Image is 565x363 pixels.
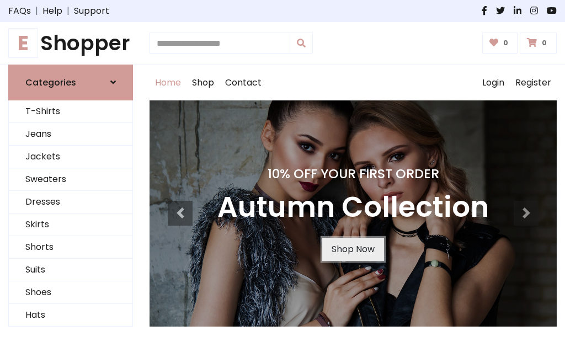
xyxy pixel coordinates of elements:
[74,4,109,18] a: Support
[42,4,62,18] a: Help
[9,191,132,213] a: Dresses
[9,281,132,304] a: Shoes
[9,100,132,123] a: T-Shirts
[8,31,133,56] h1: Shopper
[482,33,518,54] a: 0
[9,146,132,168] a: Jackets
[322,238,384,261] a: Shop Now
[8,31,133,56] a: EShopper
[31,4,42,18] span: |
[9,236,132,259] a: Shorts
[477,65,510,100] a: Login
[220,65,267,100] a: Contact
[217,190,489,225] h3: Autumn Collection
[9,123,132,146] a: Jeans
[510,65,557,100] a: Register
[8,4,31,18] a: FAQs
[9,304,132,327] a: Hats
[520,33,557,54] a: 0
[217,166,489,181] h4: 10% Off Your First Order
[8,65,133,100] a: Categories
[150,65,186,100] a: Home
[9,213,132,236] a: Skirts
[8,28,38,58] span: E
[25,77,76,88] h6: Categories
[500,38,511,48] span: 0
[9,259,132,281] a: Suits
[9,168,132,191] a: Sweaters
[62,4,74,18] span: |
[539,38,550,48] span: 0
[186,65,220,100] a: Shop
